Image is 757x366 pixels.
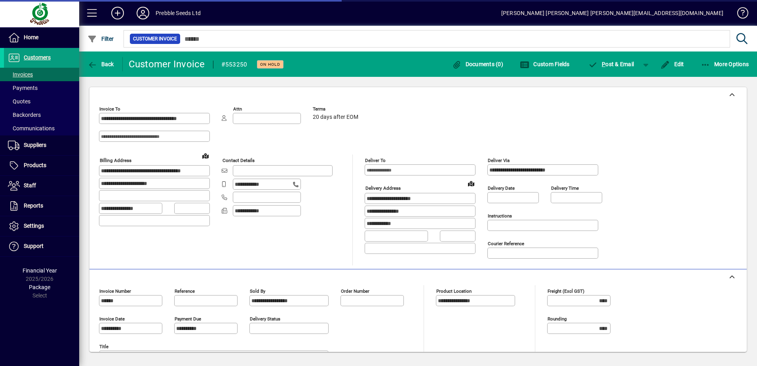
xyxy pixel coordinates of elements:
a: Products [4,156,79,175]
mat-label: Delivery time [551,185,579,191]
span: Terms [313,107,360,112]
span: Payments [8,85,38,91]
a: Payments [4,81,79,95]
a: Home [4,28,79,48]
div: [PERSON_NAME] [PERSON_NAME] [PERSON_NAME][EMAIL_ADDRESS][DOMAIN_NAME] [501,7,723,19]
mat-label: Deliver via [488,158,510,163]
span: Staff [24,182,36,189]
div: #553250 [221,58,247,71]
mat-label: Delivery date [488,185,515,191]
span: Filter [87,36,114,42]
button: Add [105,6,130,20]
span: Suppliers [24,142,46,148]
a: Support [4,236,79,256]
button: Back [86,57,116,71]
span: Products [24,162,46,168]
mat-label: Order number [341,288,369,294]
button: Post & Email [584,57,638,71]
span: Back [87,61,114,67]
span: ost & Email [588,61,634,67]
span: Communications [8,125,55,132]
a: Invoices [4,68,79,81]
span: Customers [24,54,51,61]
a: Knowledge Base [731,2,747,27]
span: Financial Year [23,267,57,274]
span: Home [24,34,38,40]
span: Support [24,243,44,249]
span: More Options [701,61,749,67]
mat-label: Instructions [488,213,512,219]
span: Package [29,284,50,290]
span: Backorders [8,112,41,118]
a: Reports [4,196,79,216]
a: Settings [4,216,79,236]
span: On hold [260,62,280,67]
a: Communications [4,122,79,135]
button: Profile [130,6,156,20]
button: More Options [699,57,751,71]
a: Quotes [4,95,79,108]
span: 20 days after EOM [313,114,358,120]
span: Settings [24,223,44,229]
button: Filter [86,32,116,46]
mat-label: Deliver To [365,158,386,163]
mat-label: Product location [436,288,472,294]
mat-label: Attn [233,106,242,112]
div: Prebble Seeds Ltd [156,7,201,19]
mat-label: Invoice To [99,106,120,112]
a: Staff [4,176,79,196]
mat-label: Invoice date [99,316,125,322]
a: View on map [199,149,212,162]
mat-label: Delivery status [250,316,280,322]
button: Custom Fields [518,57,572,71]
span: Invoices [8,71,33,78]
mat-label: Courier Reference [488,241,524,246]
div: Customer Invoice [129,58,205,71]
span: Quotes [8,98,30,105]
span: Documents (0) [452,61,503,67]
span: Edit [660,61,684,67]
button: Documents (0) [450,57,505,71]
a: Backorders [4,108,79,122]
mat-label: Reference [175,288,195,294]
span: P [602,61,605,67]
span: Reports [24,202,43,209]
app-page-header-button: Back [79,57,123,71]
a: Suppliers [4,135,79,155]
span: Customer Invoice [133,35,177,43]
span: Custom Fields [520,61,570,67]
mat-label: Rounding [548,316,567,322]
mat-label: Sold by [250,288,265,294]
mat-label: Freight (excl GST) [548,288,584,294]
a: View on map [465,177,477,190]
mat-label: Payment due [175,316,201,322]
mat-label: Invoice number [99,288,131,294]
mat-label: Title [99,344,108,349]
button: Edit [658,57,686,71]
